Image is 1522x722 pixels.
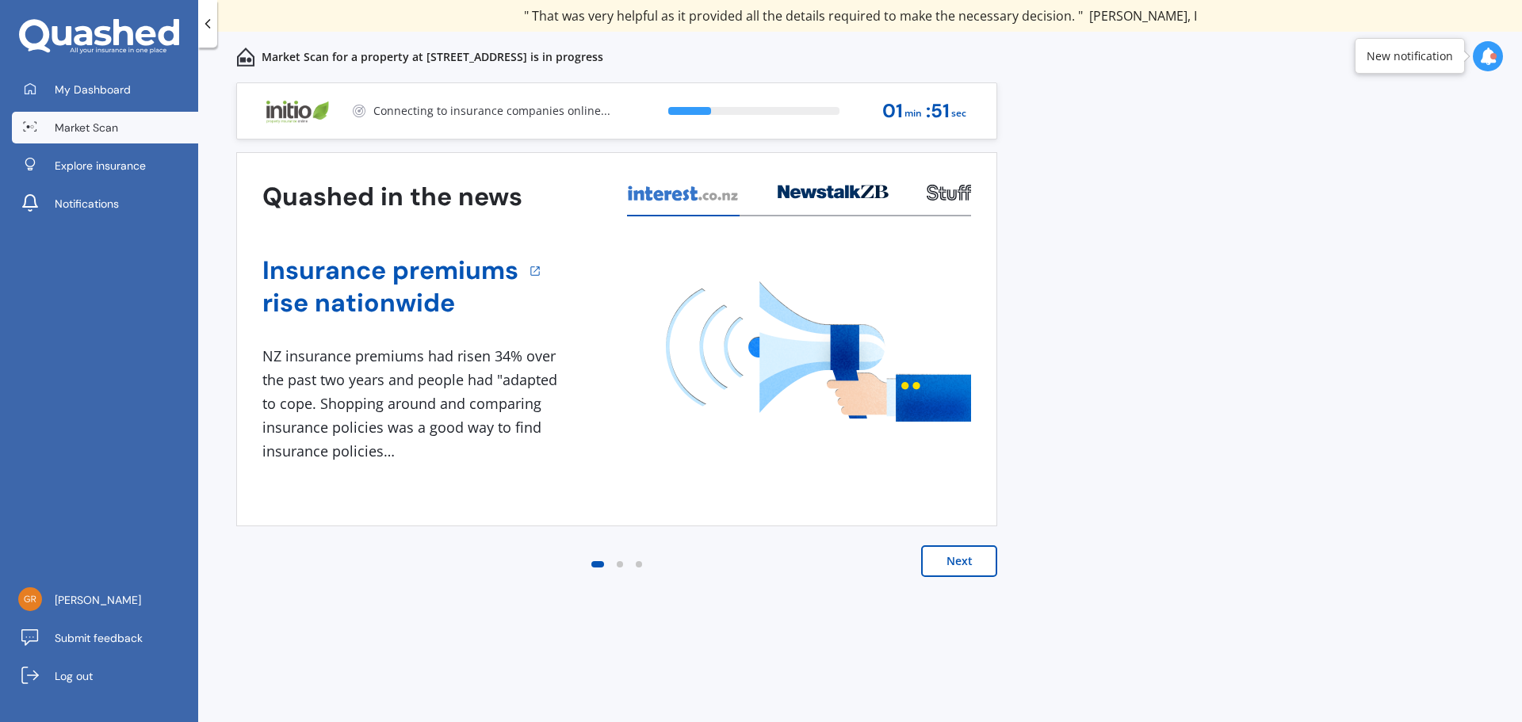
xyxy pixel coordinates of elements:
div: New notification [1367,48,1453,64]
button: Next [921,545,997,577]
img: home-and-contents.b802091223b8502ef2dd.svg [236,48,255,67]
img: 457626593c8d53acd7c20de1b5ec84c4 [18,587,42,611]
span: min [904,103,922,124]
a: Submit feedback [12,622,198,654]
a: [PERSON_NAME] [12,584,198,616]
a: My Dashboard [12,74,198,105]
span: sec [951,103,966,124]
span: [PERSON_NAME] [55,592,141,608]
a: Explore insurance [12,150,198,181]
a: Notifications [12,188,198,220]
span: Submit feedback [55,630,143,646]
span: : 51 [926,101,950,122]
span: Notifications [55,196,119,212]
span: 01 [882,101,903,122]
span: Market Scan [55,120,118,136]
a: Insurance premiums [262,254,518,287]
a: Log out [12,660,198,692]
img: media image [666,281,971,422]
p: Connecting to insurance companies online... [373,103,610,119]
span: Log out [55,668,93,684]
h3: Quashed in the news [262,181,522,213]
p: Market Scan for a property at [STREET_ADDRESS] is in progress [262,49,603,65]
span: Explore insurance [55,158,146,174]
div: NZ insurance premiums had risen 34% over the past two years and people had "adapted to cope. Shop... [262,345,564,463]
span: My Dashboard [55,82,131,97]
a: rise nationwide [262,287,518,319]
a: Market Scan [12,112,198,143]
